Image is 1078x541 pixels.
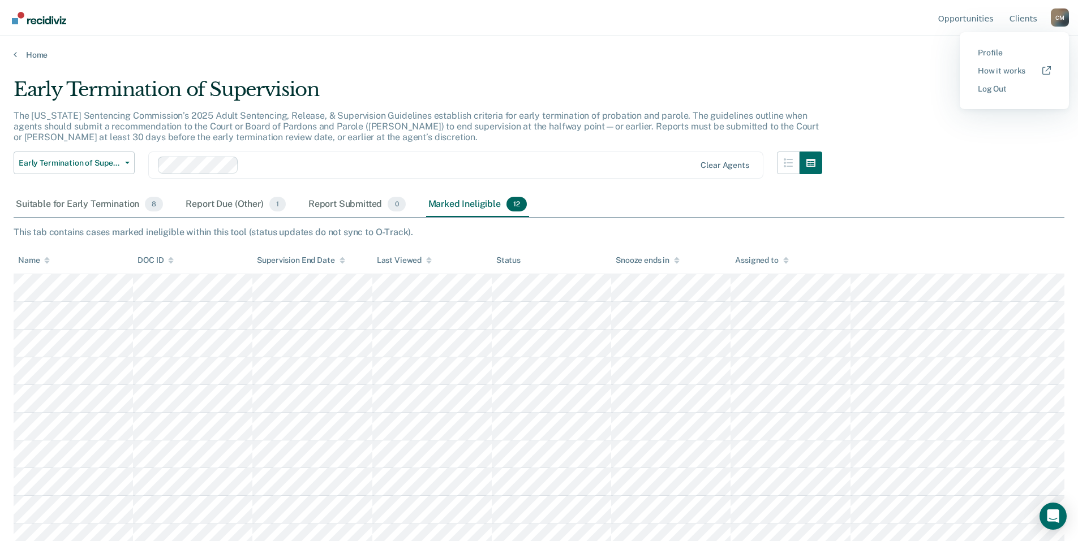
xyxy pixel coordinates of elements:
div: Snooze ends in [616,256,680,265]
div: Report Due (Other)1 [183,192,287,217]
span: 12 [506,197,527,211]
button: Early Termination of Supervision [14,152,135,174]
span: 0 [388,197,405,211]
div: Profile menu [960,32,1069,109]
div: Name [18,256,50,265]
span: 1 [269,197,286,211]
span: 8 [145,197,163,211]
div: Status [496,256,521,265]
div: Report Submitted0 [306,192,408,217]
div: Open Intercom Messenger [1040,503,1067,530]
div: Assigned to [735,256,788,265]
div: Early Termination of Supervision [14,78,822,110]
button: Profile dropdown button [1051,8,1069,27]
div: Suitable for Early Termination8 [14,192,165,217]
span: Early Termination of Supervision [19,158,121,168]
div: DOC ID [138,256,174,265]
div: C M [1051,8,1069,27]
a: How it works [978,66,1051,76]
div: Clear agents [701,161,749,170]
a: Log Out [978,84,1051,94]
img: Recidiviz [12,12,66,24]
a: Home [14,50,1064,60]
div: Last Viewed [377,256,432,265]
div: This tab contains cases marked ineligible within this tool (status updates do not sync to O-Track). [14,227,1064,237]
a: Profile [978,48,1051,58]
div: Supervision End Date [257,256,345,265]
p: The [US_STATE] Sentencing Commission’s 2025 Adult Sentencing, Release, & Supervision Guidelines e... [14,110,819,142]
div: Marked Ineligible12 [426,192,529,217]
